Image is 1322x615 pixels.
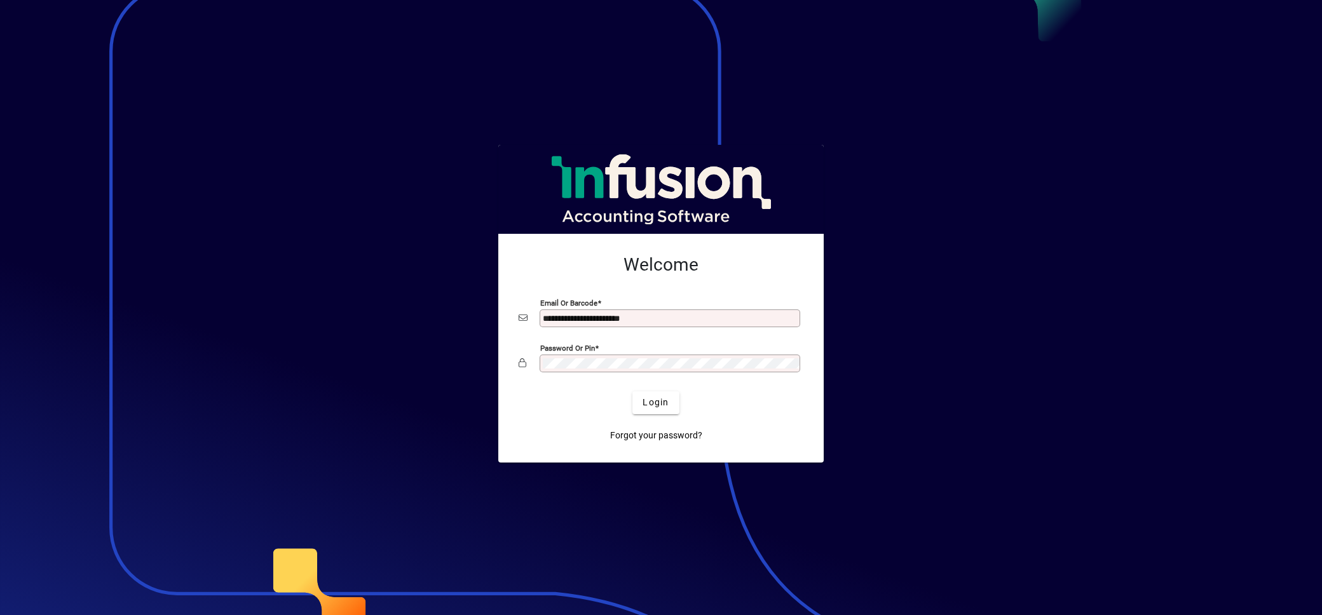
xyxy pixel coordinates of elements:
[632,391,679,414] button: Login
[540,343,595,352] mat-label: Password or Pin
[519,254,803,276] h2: Welcome
[540,298,597,307] mat-label: Email or Barcode
[610,429,702,442] span: Forgot your password?
[605,424,707,447] a: Forgot your password?
[643,396,669,409] span: Login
